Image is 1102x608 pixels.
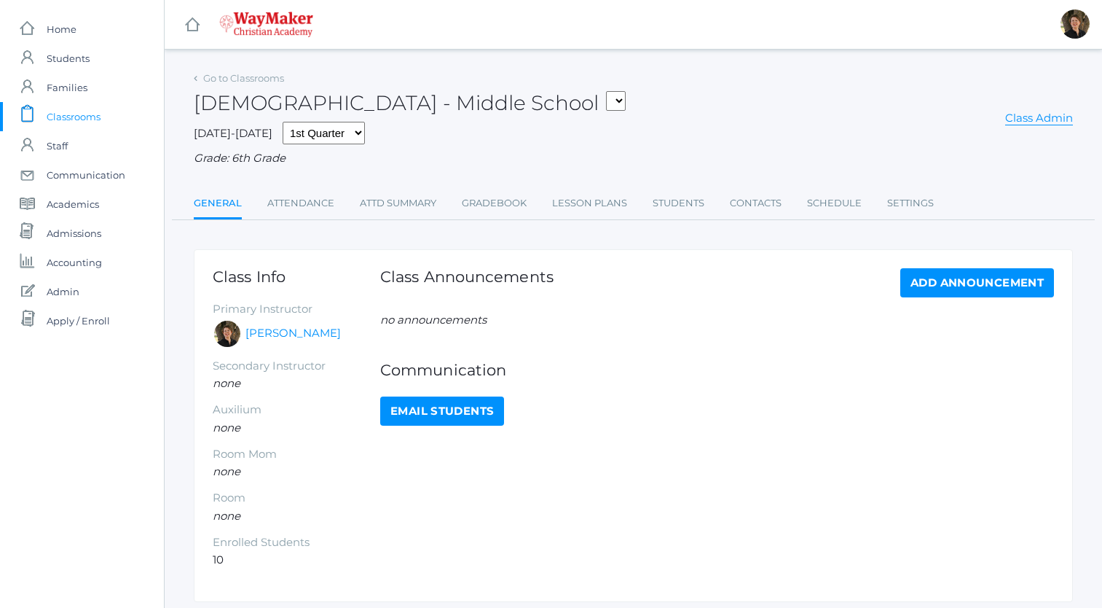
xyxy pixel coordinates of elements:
[47,15,76,44] span: Home
[47,190,99,219] span: Academics
[887,189,934,218] a: Settings
[213,448,380,461] h5: Room Mom
[194,150,1073,167] div: Grade: 6th Grade
[213,360,380,373] h5: Secondary Instructor
[213,303,380,316] h5: Primary Instructor
[213,464,240,478] em: none
[380,268,554,294] h1: Class Announcements
[213,319,242,348] div: Dianna Renz
[807,189,862,218] a: Schedule
[245,325,341,342] a: [PERSON_NAME]
[380,397,504,426] a: Email Students
[213,376,240,390] em: none
[47,277,79,306] span: Admin
[47,219,101,248] span: Admissions
[1060,9,1090,39] div: Dianna Renz
[653,189,704,218] a: Students
[194,92,626,114] h2: [DEMOGRAPHIC_DATA] - Middle School
[47,44,90,73] span: Students
[380,313,487,327] em: no announcements
[213,552,380,569] li: 10
[194,189,242,220] a: General
[730,189,782,218] a: Contacts
[1005,111,1073,125] a: Class Admin
[213,492,380,504] h5: Room
[267,189,334,218] a: Attendance
[203,72,284,84] a: Go to Classrooms
[462,189,527,218] a: Gradebook
[213,268,380,285] h1: Class Info
[47,102,101,131] span: Classrooms
[47,131,68,160] span: Staff
[900,268,1054,297] a: Add Announcement
[47,248,102,277] span: Accounting
[219,12,313,37] img: waymaker-logo-stack-white-1602f2b1af18da31a5905e9982d058868370996dac5278e84edea6dabf9a3315.png
[380,362,1054,378] h1: Communication
[47,160,125,190] span: Communication
[47,306,110,335] span: Apply / Enroll
[360,189,436,218] a: Attd Summary
[213,421,240,434] em: none
[47,73,87,102] span: Families
[552,189,627,218] a: Lesson Plans
[213,404,380,416] h5: Auxilium
[194,126,272,140] span: [DATE]-[DATE]
[213,509,240,523] em: none
[213,537,380,549] h5: Enrolled Students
